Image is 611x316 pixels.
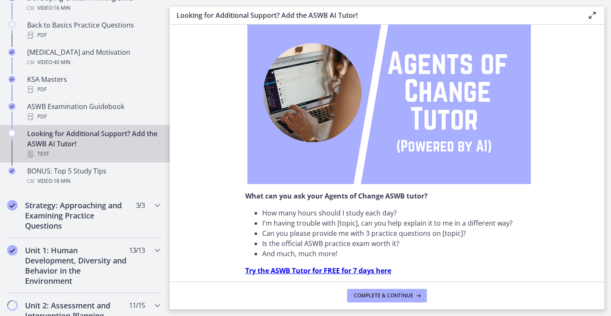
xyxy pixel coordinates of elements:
[27,20,160,40] div: Back to Basics Practice Questions
[25,200,129,231] h2: Strategy: Approaching and Examining Practice Questions
[7,245,17,255] i: Completed
[27,176,160,186] div: Video
[129,245,145,255] span: 13 / 13
[177,10,574,20] h3: Looking for Additional Support? Add the ASWB AI Tutor!
[247,23,531,184] img: Agents_of_Change_Tutor.png
[27,112,160,122] div: PDF
[27,74,160,95] div: KSA Masters
[52,57,70,67] span: · 40 min
[262,249,529,259] li: And much, much more!
[27,57,160,67] div: Video
[129,300,145,310] span: 11 / 15
[8,103,15,110] i: Completed
[8,76,15,83] i: Completed
[354,292,413,299] span: Complete & continue
[245,266,391,275] a: Try the ASWB Tutor for FREE for 7 days here
[245,191,428,201] strong: What can you ask your Agents of Change ASWB tutor?
[262,238,529,249] li: Is the official ASWB practice exam worth it?
[136,200,145,210] span: 3 / 3
[27,3,160,13] div: Video
[262,218,529,228] li: I'm having trouble with [topic], can you help explain it to me in a different way?
[8,49,15,56] i: Completed
[347,289,427,302] button: Complete & continue
[52,176,70,186] span: · 18 min
[52,3,70,13] span: · 16 min
[262,208,529,218] li: How many hours should I study each day?
[27,47,160,67] div: [MEDICAL_DATA] and Motivation
[27,30,160,40] div: PDF
[27,101,160,122] div: ASWB Examination Guidebook
[8,168,15,174] i: Completed
[27,149,160,159] div: Text
[27,166,160,186] div: BONUS: Top 5 Study Tips
[262,228,529,238] li: Can you please provide me with 3 practice questions on [topic]?
[27,129,160,159] div: Looking for Additional Support? Add the ASWB AI Tutor!
[25,245,129,286] h2: Unit 1: Human Development, Diversity and Behavior in the Environment
[7,200,17,210] i: Completed
[27,84,160,95] div: PDF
